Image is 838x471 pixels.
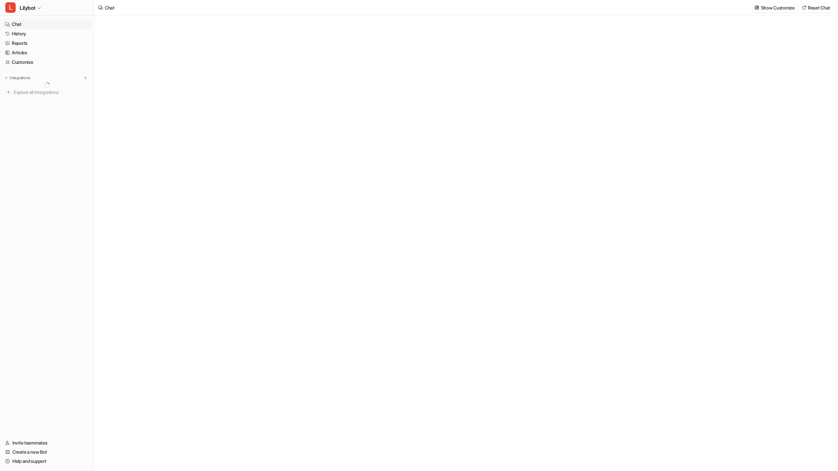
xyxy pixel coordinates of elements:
[5,89,12,96] img: explore all integrations
[3,29,91,38] a: History
[3,20,91,29] a: Chat
[4,76,9,80] img: expand menu
[3,58,91,67] a: Customize
[105,4,115,11] div: Chat
[3,438,91,447] a: Invite teammates
[3,48,91,57] a: Articles
[83,76,88,80] img: menu_add.svg
[755,5,759,10] img: customize
[3,447,91,457] a: Create a new Bot
[761,4,795,11] p: Show Customize
[3,88,91,97] a: Explore all integrations
[20,3,35,12] span: Lilybot
[3,457,91,466] a: Help and support
[3,75,32,81] button: Integrations
[3,39,91,48] a: Reports
[753,3,797,12] button: Show Customize
[5,2,16,13] span: L
[800,3,833,12] button: Reset Chat
[10,75,30,80] p: Integrations
[802,5,807,10] img: reset
[14,87,89,97] span: Explore all integrations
